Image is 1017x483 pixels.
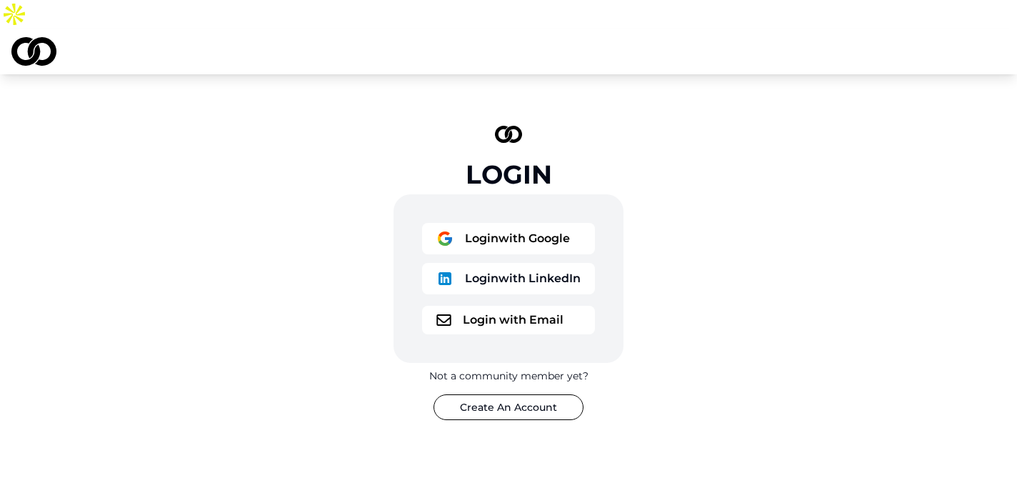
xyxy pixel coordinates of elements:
[436,314,451,326] img: logo
[422,306,595,334] button: logoLogin with Email
[495,126,522,143] img: logo
[434,394,583,420] button: Create An Account
[429,369,588,383] div: Not a community member yet?
[11,37,56,66] img: logo
[436,230,454,247] img: logo
[466,160,552,189] div: Login
[422,223,595,254] button: logoLoginwith Google
[436,270,454,287] img: logo
[422,263,595,294] button: logoLoginwith LinkedIn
